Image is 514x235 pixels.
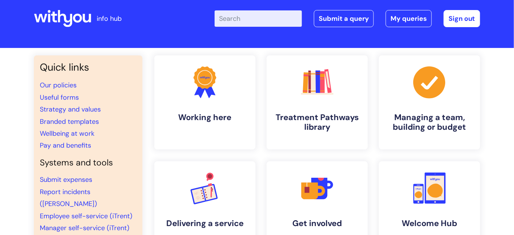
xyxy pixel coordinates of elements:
a: Working here [154,55,256,149]
a: Submit a query [314,10,374,27]
h4: Get involved [273,219,362,228]
h4: Working here [160,113,250,122]
a: Report incidents ([PERSON_NAME]) [40,187,97,208]
h4: Delivering a service [160,219,250,228]
a: Our policies [40,81,77,90]
a: Branded templates [40,117,99,126]
a: Wellbeing at work [40,129,94,138]
div: | - [215,10,480,27]
h3: Quick links [40,61,136,73]
a: Strategy and values [40,105,101,114]
h4: Treatment Pathways library [273,113,362,132]
p: info hub [97,13,122,25]
a: Treatment Pathways library [267,55,368,149]
h4: Systems and tools [40,158,136,168]
a: Pay and benefits [40,141,91,150]
a: Sign out [444,10,480,27]
a: Employee self-service (iTrent) [40,212,132,220]
a: Submit expenses [40,175,92,184]
input: Search [215,10,302,27]
a: Useful forms [40,93,79,102]
a: My queries [386,10,432,27]
a: Manager self-service (iTrent) [40,223,129,232]
h4: Managing a team, building or budget [385,113,474,132]
a: Managing a team, building or budget [379,55,480,149]
h4: Welcome Hub [385,219,474,228]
